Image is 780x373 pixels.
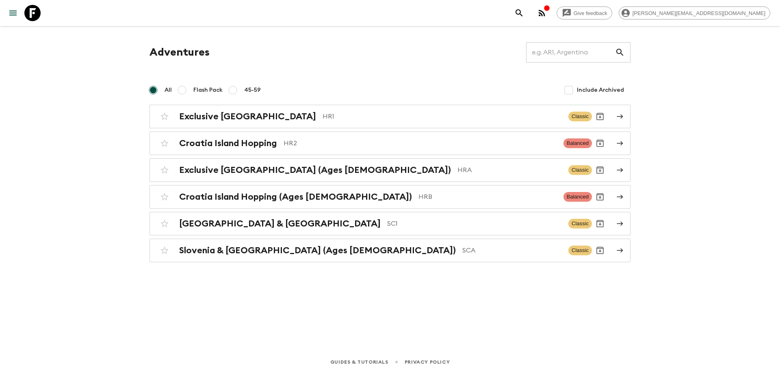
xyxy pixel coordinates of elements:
button: Archive [592,242,608,259]
button: Archive [592,189,608,205]
div: [PERSON_NAME][EMAIL_ADDRESS][DOMAIN_NAME] [619,6,770,19]
h2: Exclusive [GEOGRAPHIC_DATA] (Ages [DEMOGRAPHIC_DATA]) [179,165,451,175]
button: Archive [592,108,608,125]
a: Exclusive [GEOGRAPHIC_DATA] (Ages [DEMOGRAPHIC_DATA])HRAClassicArchive [149,158,630,182]
span: All [165,86,172,94]
a: Exclusive [GEOGRAPHIC_DATA]HR1ClassicArchive [149,105,630,128]
a: Give feedback [557,6,612,19]
p: SCA [462,246,562,255]
a: [GEOGRAPHIC_DATA] & [GEOGRAPHIC_DATA]SC1ClassicArchive [149,212,630,235]
a: Croatia Island HoppingHR2BalancedArchive [149,132,630,155]
a: Privacy Policy [405,358,450,367]
h2: Croatia Island Hopping [179,138,277,149]
button: Archive [592,162,608,178]
p: HR1 [323,112,562,121]
p: HRA [457,165,562,175]
span: Classic [568,165,592,175]
a: Slovenia & [GEOGRAPHIC_DATA] (Ages [DEMOGRAPHIC_DATA])SCAClassicArchive [149,239,630,262]
span: [PERSON_NAME][EMAIL_ADDRESS][DOMAIN_NAME] [628,10,770,16]
h2: Exclusive [GEOGRAPHIC_DATA] [179,111,316,122]
p: HR2 [284,138,557,148]
input: e.g. AR1, Argentina [526,41,615,64]
span: Balanced [563,192,592,202]
span: Include Archived [577,86,624,94]
span: 45-59 [244,86,261,94]
span: Classic [568,219,592,229]
h1: Adventures [149,44,210,60]
a: Guides & Tutorials [330,358,388,367]
button: Archive [592,216,608,232]
span: Classic [568,112,592,121]
h2: Slovenia & [GEOGRAPHIC_DATA] (Ages [DEMOGRAPHIC_DATA]) [179,245,456,256]
span: Balanced [563,138,592,148]
button: menu [5,5,21,21]
span: Flash Pack [193,86,223,94]
p: HRB [418,192,557,202]
span: Classic [568,246,592,255]
button: search adventures [511,5,527,21]
a: Croatia Island Hopping (Ages [DEMOGRAPHIC_DATA])HRBBalancedArchive [149,185,630,209]
h2: Croatia Island Hopping (Ages [DEMOGRAPHIC_DATA]) [179,192,412,202]
p: SC1 [387,219,562,229]
h2: [GEOGRAPHIC_DATA] & [GEOGRAPHIC_DATA] [179,218,381,229]
span: Give feedback [569,10,612,16]
button: Archive [592,135,608,151]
